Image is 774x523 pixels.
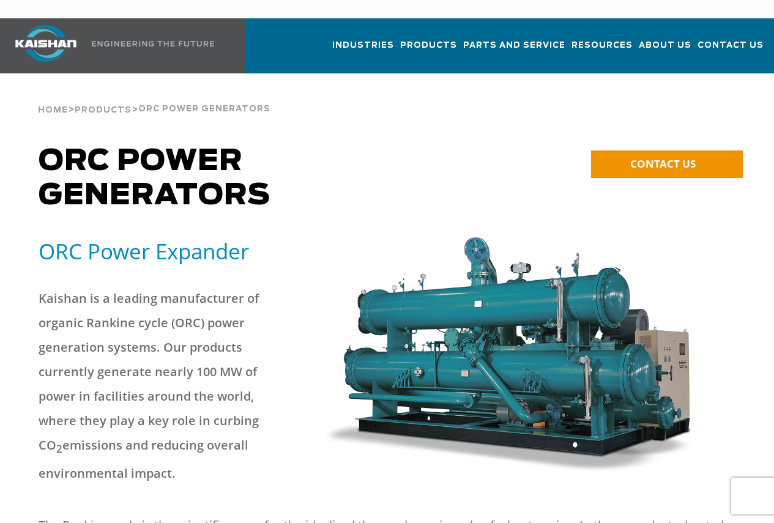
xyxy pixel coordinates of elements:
a: Products [400,29,457,71]
span: Products [400,39,457,53]
a: About Us [639,29,691,71]
a: Industries [332,29,394,71]
span: ORC Power Generators [39,147,270,210]
span: ORC Power Generators [138,105,270,113]
sub: 2 [56,442,62,456]
img: machine [323,237,694,473]
h5: ORC Power Expander [39,237,309,265]
span: Resources [571,39,633,53]
a: CONTACT US [591,150,743,178]
a: Resources [571,29,633,71]
p: Kaishan is a leading manufacturer of organic Rankine cycle (ORC) power generation systems. Our pr... [39,286,267,486]
img: Engineering the future [92,41,214,46]
span: About Us [639,39,691,53]
span: CONTACT US [630,157,696,171]
a: Contact Us [698,29,764,71]
span: Contact Us [698,39,764,53]
span: Home [38,106,68,114]
div: > > [38,73,270,120]
a: Home [38,104,68,115]
a: Products [75,104,132,115]
span: Products [75,106,132,114]
span: Industries [332,39,394,53]
span: Parts and Service [463,39,565,53]
a: Parts and Service [463,29,565,71]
